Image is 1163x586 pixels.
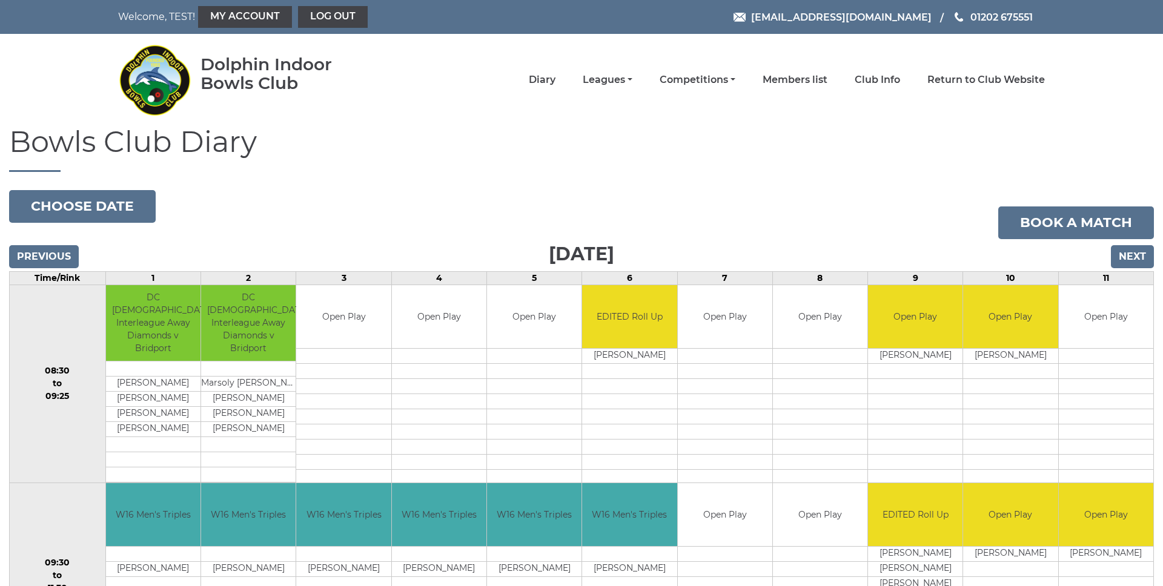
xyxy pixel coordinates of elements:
td: [PERSON_NAME] [106,391,200,406]
td: 8 [772,271,867,285]
td: [PERSON_NAME] [487,562,581,577]
td: 4 [391,271,486,285]
td: [PERSON_NAME] [868,349,963,364]
td: 9 [868,271,963,285]
td: W16 Men's Triples [201,483,296,547]
td: Open Play [1059,285,1153,349]
td: 7 [677,271,772,285]
td: 6 [582,271,677,285]
td: 11 [1058,271,1153,285]
td: W16 Men's Triples [487,483,581,547]
td: DC [DEMOGRAPHIC_DATA] Interleague Away Diamonds v Bridport [106,285,200,361]
td: W16 Men's Triples [106,483,200,547]
img: Dolphin Indoor Bowls Club [118,38,191,122]
span: 01202 675551 [970,11,1033,22]
td: Open Play [678,285,772,349]
button: Choose date [9,190,156,223]
td: EDITED Roll Up [868,483,963,547]
td: [PERSON_NAME] [106,421,200,436]
td: Open Play [963,285,1058,349]
a: Phone us 01202 675551 [953,10,1033,25]
img: Phone us [955,12,963,22]
td: [PERSON_NAME] [963,349,1058,364]
td: [PERSON_NAME] [1059,547,1153,562]
td: Open Play [487,285,581,349]
td: W16 Men's Triples [582,483,677,547]
td: [PERSON_NAME] [868,562,963,577]
td: Open Play [963,483,1058,547]
a: Members list [763,73,827,87]
td: 08:30 to 09:25 [10,285,106,482]
td: W16 Men's Triples [392,483,486,547]
td: 1 [105,271,200,285]
td: Open Play [1059,483,1153,547]
td: [PERSON_NAME] [963,547,1058,562]
a: Club Info [855,73,900,87]
h1: Bowls Club Diary [9,126,1154,172]
td: [PERSON_NAME] [868,547,963,562]
td: 2 [201,271,296,285]
input: Previous [9,245,79,268]
td: Open Play [678,483,772,547]
div: Dolphin Indoor Bowls Club [200,55,371,93]
a: My Account [198,6,292,28]
td: EDITED Roll Up [582,285,677,349]
a: Leagues [583,73,632,87]
td: Open Play [296,285,391,349]
a: Competitions [660,73,735,87]
td: 3 [296,271,391,285]
td: Open Play [773,483,867,547]
a: Diary [529,73,555,87]
td: [PERSON_NAME] [106,376,200,391]
td: Open Play [868,285,963,349]
td: DC [DEMOGRAPHIC_DATA] Interleague Away Diamonds v Bridport [201,285,296,361]
a: Log out [298,6,368,28]
td: [PERSON_NAME] [296,562,391,577]
span: [EMAIL_ADDRESS][DOMAIN_NAME] [751,11,932,22]
td: [PERSON_NAME] [106,406,200,421]
td: [PERSON_NAME] [582,562,677,577]
nav: Welcome, TEST! [118,6,494,28]
td: [PERSON_NAME] [201,391,296,406]
a: Email [EMAIL_ADDRESS][DOMAIN_NAME] [734,10,932,25]
td: Marsoly [PERSON_NAME] [201,376,296,391]
input: Next [1111,245,1154,268]
td: [PERSON_NAME] [106,562,200,577]
td: [PERSON_NAME] [201,421,296,436]
td: [PERSON_NAME] [201,406,296,421]
td: Open Play [773,285,867,349]
a: Return to Club Website [927,73,1045,87]
td: Time/Rink [10,271,106,285]
img: Email [734,13,746,22]
td: [PERSON_NAME] [392,562,486,577]
td: 10 [963,271,1058,285]
td: [PERSON_NAME] [201,562,296,577]
a: Book a match [998,206,1154,239]
td: [PERSON_NAME] [582,349,677,364]
td: W16 Men's Triples [296,483,391,547]
td: Open Play [392,285,486,349]
td: 5 [486,271,581,285]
